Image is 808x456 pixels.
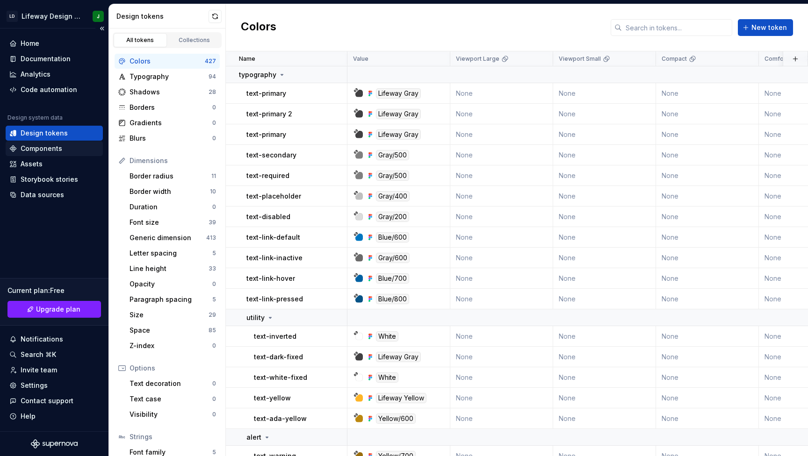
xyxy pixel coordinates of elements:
div: 0 [212,135,216,142]
td: None [656,165,759,186]
a: Text case0 [126,392,220,406]
div: Collections [171,36,218,44]
h2: Colors [241,19,276,36]
a: Duration0 [126,199,220,214]
div: Lifeway Gray [376,88,421,99]
div: LD [7,11,18,22]
a: Generic dimension413 [126,230,220,245]
td: None [553,326,656,347]
a: Assets [6,157,103,171]
a: Size29 [126,307,220,322]
div: Lifeway Yellow [376,393,426,403]
button: Collapse sidebar [95,22,108,35]
td: None [656,207,759,227]
div: 28 [209,88,216,96]
td: None [450,165,553,186]
div: Analytics [21,70,50,79]
div: Gray/600 [376,253,410,263]
div: Colors [130,57,205,66]
div: 5 [212,249,216,257]
div: Home [21,39,39,48]
div: Current plan : Free [7,286,101,295]
td: None [450,227,553,248]
td: None [450,83,553,104]
p: Compact [662,55,687,63]
div: Typography [130,72,209,81]
div: Border radius [130,171,211,181]
a: Analytics [6,67,103,82]
td: None [450,104,553,124]
a: Shadows28 [115,85,220,100]
div: Shadows [130,87,209,97]
div: Visibility [130,410,212,419]
div: 11 [211,172,216,180]
div: 0 [212,411,216,418]
div: Lifeway Gray [376,352,421,362]
p: typography [239,70,276,79]
td: None [553,388,656,408]
p: Value [353,55,368,63]
td: None [656,145,759,165]
div: Borders [130,103,212,112]
div: Gray/500 [376,150,409,160]
div: 0 [212,280,216,288]
div: 33 [209,265,216,272]
div: Gradients [130,118,212,128]
div: 0 [212,395,216,403]
div: All tokens [117,36,164,44]
div: 0 [212,203,216,211]
td: None [450,347,553,367]
p: text-link-pressed [246,294,303,304]
div: Settings [21,381,48,390]
div: 413 [206,234,216,242]
div: Blue/800 [376,294,409,304]
div: Z-index [130,341,212,350]
div: Opacity [130,279,212,289]
div: 0 [212,104,216,111]
div: 5 [212,296,216,303]
p: text-dark-fixed [254,352,303,362]
p: text-yellow [254,393,291,403]
div: 0 [212,119,216,127]
td: None [450,124,553,145]
div: Options [130,363,216,373]
div: 427 [205,57,216,65]
div: Data sources [21,190,64,199]
td: None [450,326,553,347]
div: Lifeway Design System [22,12,81,21]
td: None [553,408,656,429]
p: text-placeholder [246,192,301,201]
p: alert [246,433,261,442]
a: Blurs0 [115,131,220,146]
p: text-white-fixed [254,373,307,382]
td: None [553,165,656,186]
td: None [450,367,553,388]
p: text-primary 2 [246,109,292,119]
td: None [553,268,656,289]
div: Blue/700 [376,273,409,284]
td: None [553,124,656,145]
div: Help [21,412,36,421]
div: Lifeway Gray [376,109,421,119]
div: 39 [209,219,216,226]
div: Gray/200 [376,212,409,222]
td: None [553,145,656,165]
a: Home [6,36,103,51]
div: J [97,13,100,20]
div: Design system data [7,114,63,121]
td: None [656,248,759,268]
td: None [450,289,553,309]
button: LDLifeway Design SystemJ [2,6,107,26]
a: Storybook stories [6,172,103,187]
div: Font size [130,218,209,227]
div: Paragraph spacing [130,295,212,304]
div: Invite team [21,365,57,375]
td: None [450,408,553,429]
div: Code automation [21,85,77,94]
p: text-required [246,171,289,180]
td: None [553,227,656,248]
div: Lifeway Gray [376,129,421,140]
p: text-link-hover [246,274,295,283]
td: None [656,408,759,429]
a: Invite team [6,363,103,378]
